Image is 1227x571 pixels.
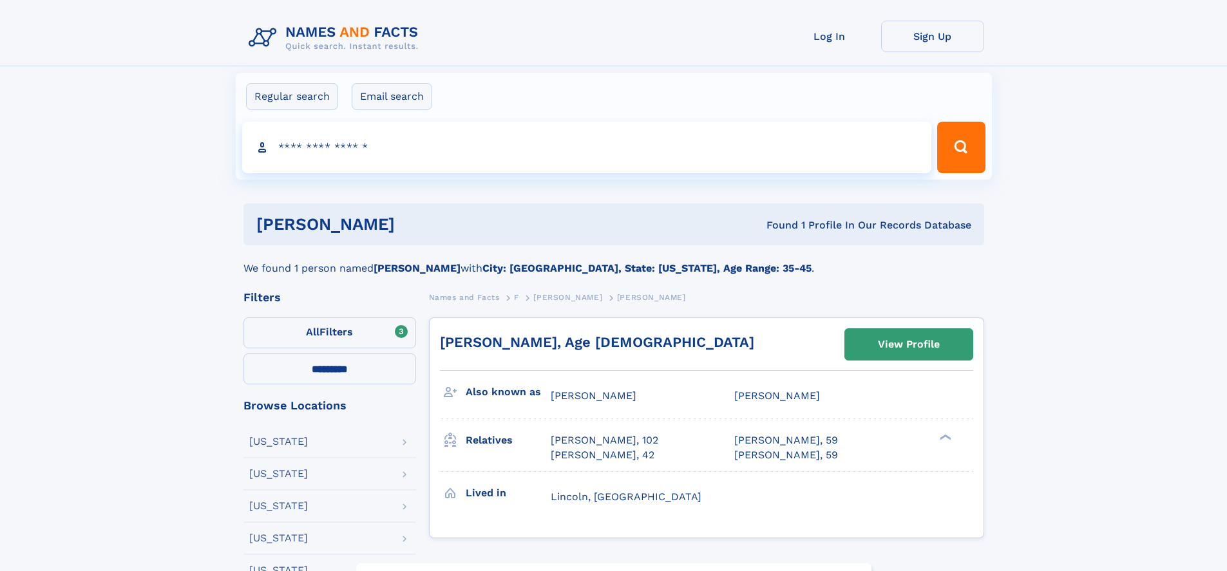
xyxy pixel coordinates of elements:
[734,448,838,462] a: [PERSON_NAME], 59
[551,491,701,503] span: Lincoln, [GEOGRAPHIC_DATA]
[466,381,551,403] h3: Also known as
[878,330,940,359] div: View Profile
[551,389,636,402] span: [PERSON_NAME]
[243,292,416,303] div: Filters
[734,433,838,447] a: [PERSON_NAME], 59
[580,218,971,232] div: Found 1 Profile In Our Records Database
[249,436,308,447] div: [US_STATE]
[242,122,932,173] input: search input
[246,83,338,110] label: Regular search
[440,334,754,350] a: [PERSON_NAME], Age [DEMOGRAPHIC_DATA]
[243,245,984,276] div: We found 1 person named with .
[243,21,429,55] img: Logo Names and Facts
[551,448,654,462] a: [PERSON_NAME], 42
[514,293,519,302] span: F
[734,389,820,402] span: [PERSON_NAME]
[533,289,602,305] a: [PERSON_NAME]
[482,262,812,274] b: City: [GEOGRAPHIC_DATA], State: [US_STATE], Age Range: 35-45
[937,122,985,173] button: Search Button
[514,289,519,305] a: F
[551,433,658,447] a: [PERSON_NAME], 102
[778,21,881,52] a: Log In
[845,329,973,360] a: View Profile
[937,433,952,442] div: ❯
[249,533,308,543] div: [US_STATE]
[374,262,461,274] b: [PERSON_NAME]
[617,293,686,302] span: [PERSON_NAME]
[249,501,308,511] div: [US_STATE]
[466,482,551,504] h3: Lived in
[243,317,416,348] label: Filters
[243,400,416,411] div: Browse Locations
[249,469,308,479] div: [US_STATE]
[466,429,551,451] h3: Relatives
[352,83,432,110] label: Email search
[533,293,602,302] span: [PERSON_NAME]
[306,326,319,338] span: All
[429,289,500,305] a: Names and Facts
[256,216,581,232] h1: [PERSON_NAME]
[881,21,984,52] a: Sign Up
